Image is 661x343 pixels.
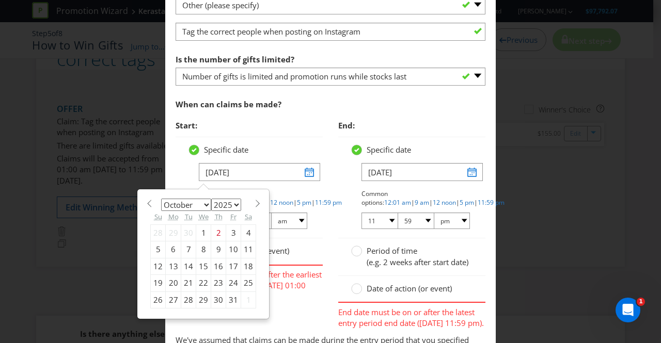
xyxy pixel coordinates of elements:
a: 12 noon [433,198,456,207]
div: 28 [181,291,196,308]
div: 7 [181,241,196,258]
a: 9 am [415,198,429,207]
span: Date of action (or event) [367,283,452,293]
div: 13 [166,258,181,274]
span: When can claims be made? [176,99,281,109]
span: Is the number of gifts limited? [176,54,294,64]
div: 24 [226,275,241,291]
iframe: Intercom live chat [616,298,640,322]
div: 9 [211,241,226,258]
div: 3 [226,225,241,241]
span: | [429,198,433,207]
a: 5 pm [297,198,311,207]
div: 17 [226,258,241,274]
span: Common options: [361,189,388,207]
div: 23 [211,275,226,291]
abbr: Thursday [215,212,223,221]
a: 11:59 pm [478,198,505,207]
div: 15 [196,258,211,274]
span: | [311,198,315,207]
abbr: Tuesday [185,212,193,221]
span: | [474,198,478,207]
div: 29 [166,225,181,241]
abbr: Saturday [245,212,252,221]
div: 5 [151,241,166,258]
div: 1 [241,291,256,308]
abbr: Wednesday [199,212,209,221]
div: 14 [181,258,196,274]
a: 5 pm [460,198,474,207]
input: DD/MM/YY [361,163,483,181]
div: 31 [226,291,241,308]
div: 10 [226,241,241,258]
span: Specific date [367,144,411,155]
span: Start: [176,120,197,130]
div: 19 [151,275,166,291]
abbr: Monday [168,212,179,221]
a: 12 noon [270,198,293,207]
div: 26 [151,291,166,308]
div: 16 [211,258,226,274]
div: 27 [166,291,181,308]
div: 8 [196,241,211,258]
span: End date must be on or after the latest entry period end date ([DATE] 11:59 pm). [338,303,485,329]
div: 29 [196,291,211,308]
abbr: Sunday [154,212,162,221]
span: Specific date [204,144,248,155]
span: | [411,198,415,207]
div: 4 [241,225,256,241]
div: 1 [196,225,211,241]
div: 28 [151,225,166,241]
a: 12:01 am [384,198,411,207]
span: 1 [637,298,645,306]
span: | [456,198,460,207]
div: 6 [166,241,181,258]
div: 20 [166,275,181,291]
input: DD/MM/YY [199,163,320,181]
span: (e.g. 2 weeks after start date) [367,257,468,267]
span: Period of time [367,246,417,256]
div: 30 [181,225,196,241]
div: 22 [196,275,211,291]
span: End: [338,120,355,130]
abbr: Friday [230,212,237,221]
div: 18 [241,258,256,274]
div: 2 [211,225,226,241]
div: 25 [241,275,256,291]
div: 11 [241,241,256,258]
div: 30 [211,291,226,308]
div: 21 [181,275,196,291]
span: | [293,198,297,207]
a: 11:59 pm [315,198,342,207]
input: Other claim method [176,23,485,41]
div: 12 [151,258,166,274]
